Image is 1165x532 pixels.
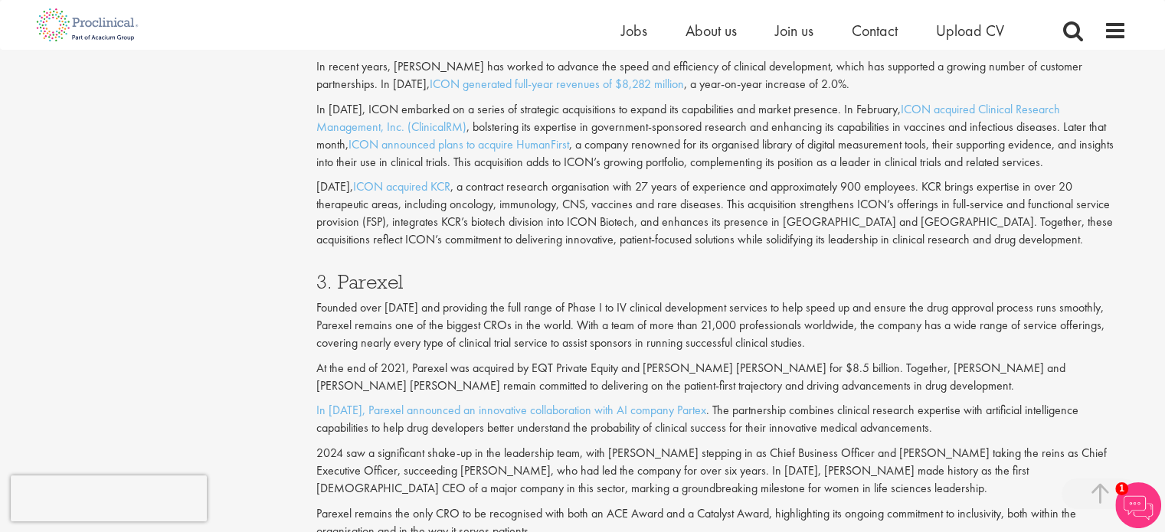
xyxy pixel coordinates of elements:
[775,21,813,41] a: Join us
[316,402,1127,437] p: . The partnership combines clinical research expertise with artificial intelligence capabilities ...
[621,21,647,41] a: Jobs
[316,58,1127,93] p: In recent years, [PERSON_NAME] has worked to advance the speed and efficiency of clinical develop...
[316,299,1127,352] p: Founded over [DATE] and providing the full range of Phase I to IV clinical development services t...
[316,360,1127,395] p: At the end of 2021, Parexel was acquired by EQT Private Equity and [PERSON_NAME] [PERSON_NAME] fo...
[316,101,1060,135] a: ICON acquired Clinical Research Management, Inc. (ClinicalRM)
[316,272,1127,292] h3: 3. Parexel
[936,21,1004,41] a: Upload CV
[349,136,569,152] a: ICON announced plans to acquire HumanFirst
[1115,482,1161,528] img: Chatbot
[316,101,1127,171] p: In [DATE], ICON embarked on a series of strategic acquisitions to expand its capabilities and mar...
[11,475,207,521] iframe: reCAPTCHA
[353,178,450,194] a: ICON acquired KCR
[686,21,737,41] a: About us
[316,402,706,418] a: In [DATE], Parexel announced an innovative collaboration with AI company Partex
[430,76,684,92] a: ICON generated full-year revenues of $8,282 million
[1115,482,1128,495] span: 1
[852,21,898,41] a: Contact
[316,445,1127,498] p: 2024 saw a significant shake-up in the leadership team, with [PERSON_NAME] stepping in as Chief B...
[316,178,1127,248] p: [DATE], , a contract research organisation with 27 years of experience and approximately 900 empl...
